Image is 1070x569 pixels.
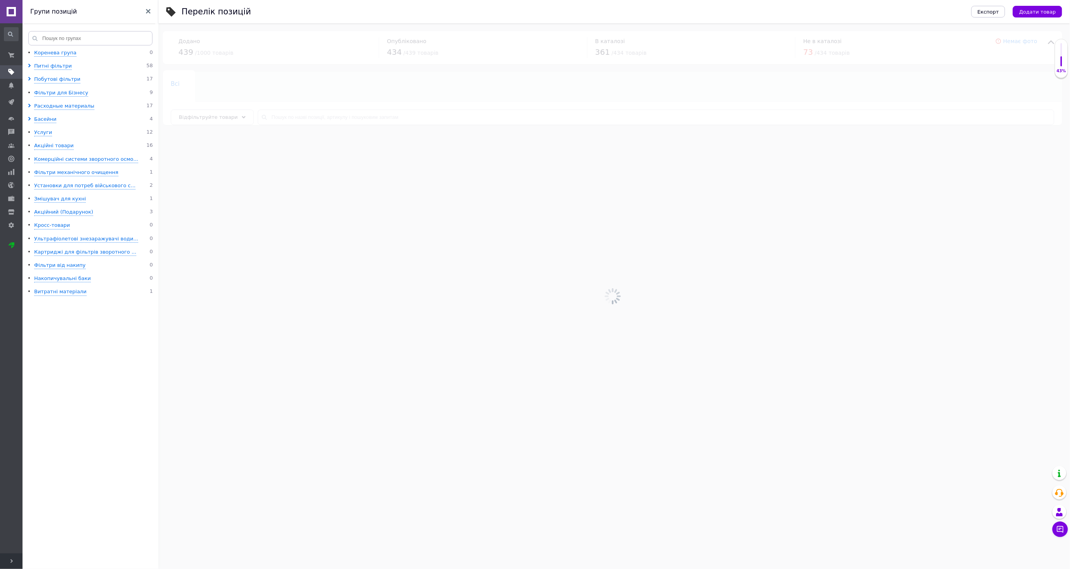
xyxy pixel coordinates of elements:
[150,116,153,123] span: 4
[150,182,153,190] span: 2
[182,8,251,16] div: Перелік позицій
[1013,6,1062,17] button: Додати товар
[34,49,76,57] div: Коренева група
[150,262,153,269] span: 0
[150,169,153,176] span: 1
[146,76,153,83] span: 17
[146,129,153,136] span: 12
[1055,68,1068,74] div: 43%
[34,235,138,243] div: Ультрафіолетові знезаражувачі води...
[150,89,153,97] span: 9
[34,262,86,269] div: Фільтри від накипу
[146,142,153,150] span: 16
[150,156,153,163] span: 4
[34,63,72,70] div: Питні фільтри
[150,275,153,282] span: 0
[34,156,138,163] div: Комерційні системи зворотного осмо...
[34,249,136,256] div: Картриджі для фільтрів зворотного ...
[150,195,153,203] span: 1
[34,116,56,123] div: Басейни
[34,222,70,229] div: Кросс-товари
[34,288,87,296] div: Витратні матеріали
[971,6,1006,17] button: Експорт
[34,103,94,110] div: Расходные материалы
[1053,522,1068,537] button: Чат з покупцем
[978,9,999,15] span: Експорт
[1019,9,1056,15] span: Додати товар
[150,235,153,243] span: 0
[28,31,153,45] input: Пошук по групах
[150,222,153,229] span: 0
[146,103,153,110] span: 17
[34,195,86,203] div: Змішувач для кухні
[34,142,74,150] div: Акційні товари
[150,49,153,57] span: 0
[34,76,80,83] div: Побутові фільтри
[34,182,135,190] div: Установки для потреб військового с...
[150,209,153,216] span: 3
[34,169,118,176] div: Фільтри механічного очищення
[34,89,88,97] div: Фільтри для Бізнесу
[150,249,153,256] span: 0
[34,275,91,282] div: Накопичувальні баки
[34,129,52,136] div: Услуги
[150,288,153,296] span: 1
[34,209,93,216] div: Акційний (Подарунок)
[146,63,153,70] span: 58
